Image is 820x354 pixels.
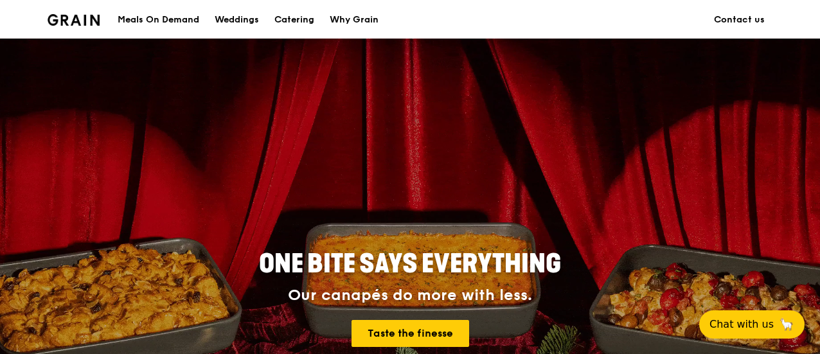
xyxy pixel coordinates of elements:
div: Weddings [215,1,259,39]
img: Grain [48,14,100,26]
a: Contact us [706,1,772,39]
a: Why Grain [322,1,386,39]
a: Weddings [207,1,267,39]
a: Catering [267,1,322,39]
div: Catering [274,1,314,39]
div: Meals On Demand [118,1,199,39]
span: ONE BITE SAYS EVERYTHING [259,249,561,279]
div: Our canapés do more with less. [179,287,641,305]
a: Taste the finesse [352,320,469,347]
span: Chat with us [709,317,774,332]
div: Why Grain [330,1,379,39]
span: 🦙 [779,317,794,332]
button: Chat with us🦙 [699,310,805,339]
